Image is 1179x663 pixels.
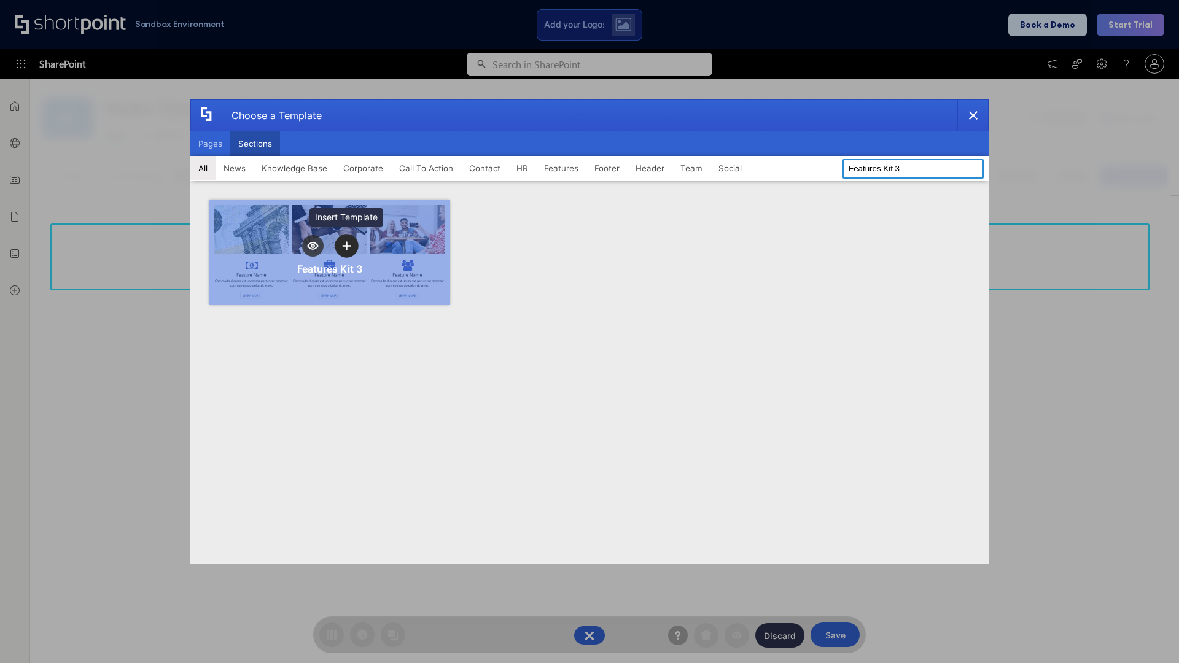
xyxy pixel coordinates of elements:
button: Pages [190,131,230,156]
button: Features [536,156,586,180]
button: HR [508,156,536,180]
button: All [190,156,216,180]
button: Footer [586,156,628,180]
button: Header [628,156,672,180]
div: Choose a Template [222,100,322,131]
button: News [216,156,254,180]
iframe: Chat Widget [1118,604,1179,663]
button: Corporate [335,156,391,180]
div: template selector [190,99,989,564]
button: Team [672,156,710,180]
div: Features Kit 3 [297,263,362,275]
button: Knowledge Base [254,156,335,180]
button: Contact [461,156,508,180]
input: Search [842,159,984,179]
button: Social [710,156,750,180]
button: Call To Action [391,156,461,180]
button: Sections [230,131,280,156]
